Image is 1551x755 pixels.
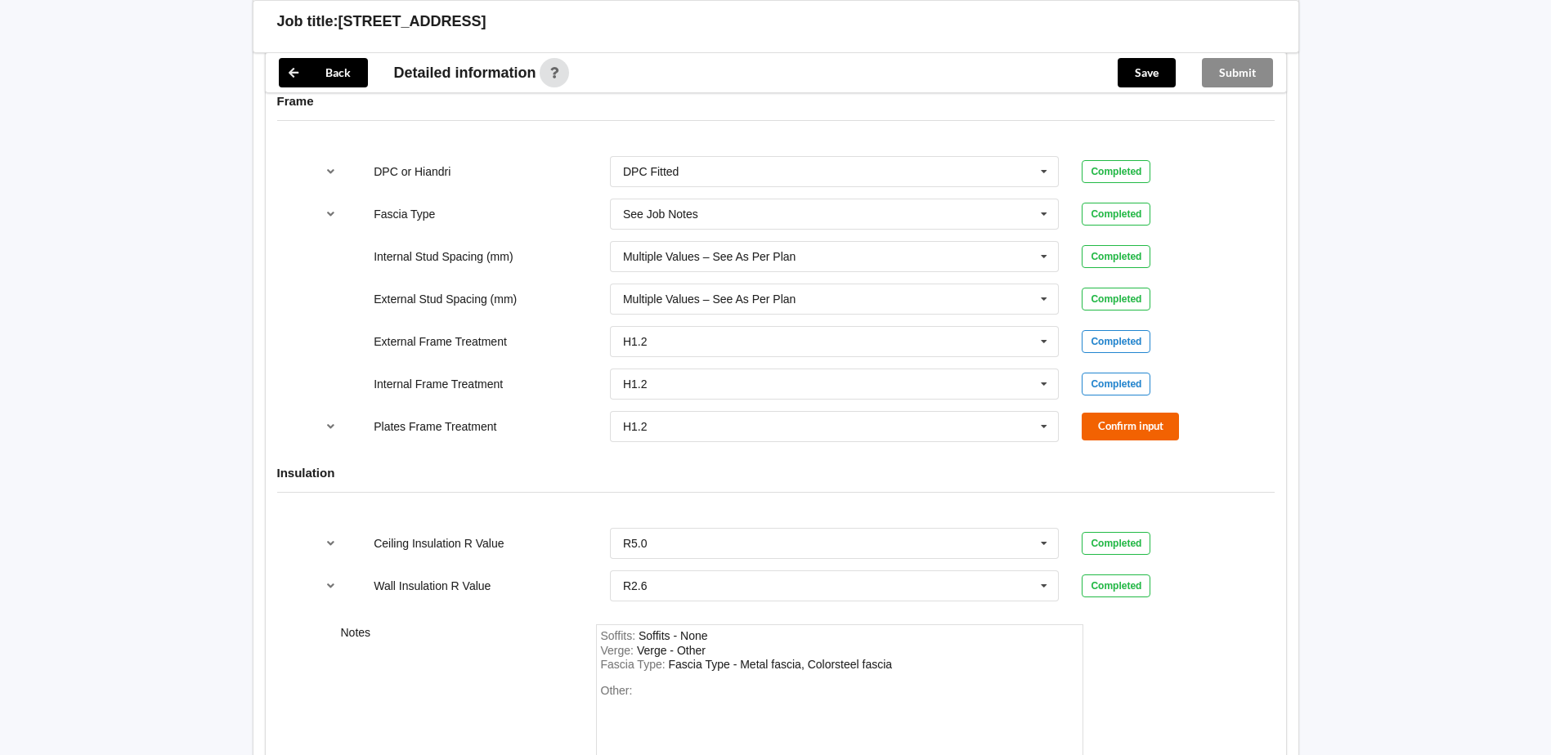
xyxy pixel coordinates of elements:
[374,335,507,348] label: External Frame Treatment
[277,465,1275,480] h4: Insulation
[1082,413,1179,440] button: Confirm input
[669,658,893,671] div: FasciaType
[1082,288,1150,310] div: Completed
[623,208,698,220] div: See Job Notes
[374,377,503,391] label: Internal Frame Treatment
[1082,245,1150,268] div: Completed
[315,157,347,186] button: reference-toggle
[374,250,513,263] label: Internal Stud Spacing (mm)
[623,421,648,432] div: H1.2
[1082,532,1150,555] div: Completed
[394,65,536,80] span: Detailed information
[623,336,648,347] div: H1.2
[623,166,679,177] div: DPC Fitted
[374,537,504,550] label: Ceiling Insulation R Value
[623,378,648,390] div: H1.2
[601,644,637,657] span: Verge :
[374,293,517,306] label: External Stud Spacing (mm)
[338,12,486,31] h3: [STREET_ADDRESS]
[601,684,633,697] span: Other:
[1082,574,1150,597] div: Completed
[374,420,496,433] label: Plates Frame Treatment
[623,580,648,592] div: R2.6
[1082,373,1150,395] div: Completed
[374,165,451,178] label: DPC or Hiandri
[315,199,347,229] button: reference-toggle
[637,644,706,657] div: Verge
[1082,330,1150,353] div: Completed
[279,58,368,87] button: Back
[315,529,347,558] button: reference-toggle
[623,251,796,262] div: Multiple Values – See As Per Plan
[639,629,708,642] div: Soffits
[315,412,347,441] button: reference-toggle
[623,538,648,549] div: R5.0
[1082,160,1150,183] div: Completed
[601,658,669,671] span: Fascia Type :
[1118,58,1176,87] button: Save
[1082,203,1150,226] div: Completed
[315,571,347,601] button: reference-toggle
[374,208,435,221] label: Fascia Type
[374,579,491,592] label: Wall Insulation R Value
[277,12,338,31] h3: Job title:
[623,293,796,305] div: Multiple Values – See As Per Plan
[277,93,1275,109] h4: Frame
[601,629,639,642] span: Soffits :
